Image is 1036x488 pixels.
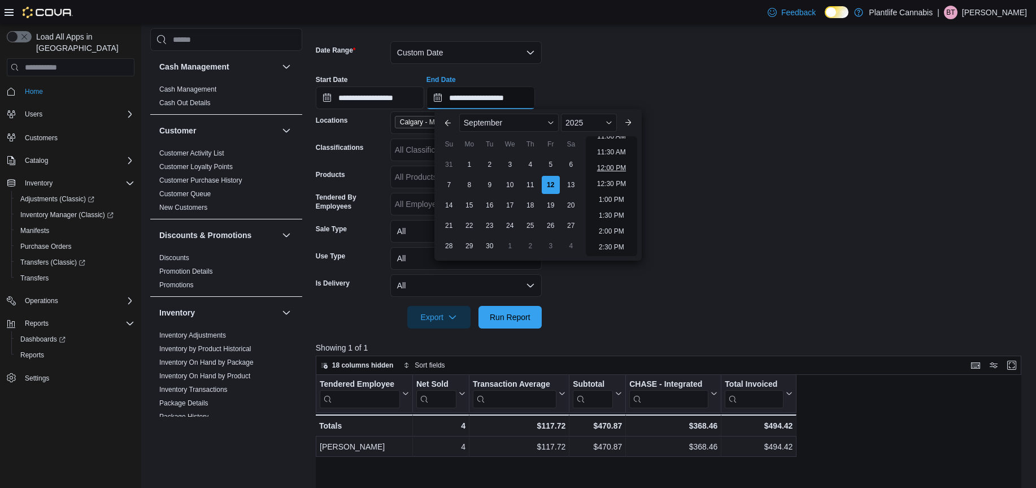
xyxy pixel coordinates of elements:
span: Catalog [25,156,48,165]
li: 12:00 PM [593,161,630,175]
button: Manifests [11,223,139,239]
span: Inventory Manager (Classic) [16,208,134,222]
span: Reports [25,319,49,328]
span: Calgary - Mahogany [395,116,475,128]
a: Purchase Orders [16,240,76,253]
div: day-31 [440,156,458,174]
button: Catalog [20,154,53,167]
div: Subtotal [573,379,613,390]
span: Dashboards [20,335,66,344]
span: Adjustments (Classic) [16,192,134,206]
button: Customer [159,125,277,136]
div: day-10 [501,176,519,194]
div: Subtotal [573,379,613,408]
input: Press the down key to enter a popover containing a calendar. Press the escape key to close the po... [426,87,535,109]
label: End Date [426,75,456,84]
div: day-26 [542,217,560,235]
div: September, 2025 [439,154,581,256]
button: CHASE - Integrated [629,379,717,408]
div: day-13 [562,176,580,194]
span: Customer Loyalty Points [159,162,233,171]
div: Button. Open the year selector. 2025 is currently selected. [561,114,617,132]
a: Customer Purchase History [159,176,242,184]
div: day-4 [521,156,539,174]
h3: Discounts & Promotions [159,230,251,241]
a: Promotion Details [159,267,213,275]
a: Promotions [159,281,194,289]
div: Tendered Employee [320,379,400,408]
span: Calgary - Mahogany [400,116,461,128]
div: day-9 [481,176,499,194]
li: 1:30 PM [594,209,629,222]
span: Operations [25,296,58,305]
div: day-19 [542,196,560,214]
a: Home [20,85,47,98]
a: Feedback [763,1,820,24]
button: Inventory [159,307,277,318]
a: Adjustments (Classic) [16,192,99,206]
span: Customer Purchase History [159,176,242,185]
a: Customer Activity List [159,149,224,157]
a: Manifests [16,224,54,237]
a: Dashboards [16,332,70,346]
span: Promotions [159,280,194,290]
span: Sort fields [415,361,445,370]
a: New Customers [159,204,207,211]
button: Tendered Employee [320,379,409,408]
div: day-3 [501,156,519,174]
button: Sort fields [399,359,449,372]
div: Discounts & Promotions [150,251,302,296]
div: 4 [416,419,465,433]
button: Keyboard shortcuts [969,359,982,372]
span: Manifests [16,224,134,237]
li: 11:30 AM [593,145,630,159]
div: day-27 [562,217,580,235]
div: day-17 [501,196,519,214]
div: day-25 [521,217,539,235]
span: Purchase Orders [16,240,134,253]
span: September [464,118,502,127]
div: $117.72 [473,419,565,433]
button: Export [407,306,471,329]
div: $494.42 [725,440,793,454]
div: day-6 [562,156,580,174]
div: $470.87 [573,440,622,454]
span: Customer Activity List [159,149,224,158]
div: Cash Management [150,83,302,114]
label: Use Type [316,252,345,261]
div: Net Sold [416,379,456,390]
label: Products [316,170,345,179]
span: Dark Mode [825,18,825,19]
div: Transaction Average [473,379,556,408]
h3: Customer [159,125,196,136]
p: Plantlife Cannabis [869,6,933,19]
a: Inventory On Hand by Package [159,359,254,366]
a: Adjustments (Classic) [11,191,139,207]
input: Dark Mode [825,6,848,18]
div: $368.46 [629,440,717,454]
div: day-11 [521,176,539,194]
h3: Inventory [159,307,195,318]
li: 11:00 AM [593,129,630,143]
li: 2:30 PM [594,240,629,254]
button: Display options [987,359,1000,372]
span: Inventory Transactions [159,385,228,394]
a: Inventory Manager (Classic) [16,208,118,222]
input: Press the down key to open a popover containing a calendar. [316,87,424,109]
a: Package Details [159,399,208,407]
div: day-3 [542,237,560,255]
a: Inventory Adjustments [159,331,226,339]
div: day-23 [481,217,499,235]
div: We [501,135,519,153]
span: Transfers [16,271,134,285]
a: Cash Management [159,85,216,93]
div: day-7 [440,176,458,194]
span: Cash Management [159,85,216,94]
button: Net Sold [416,379,465,408]
div: Totals [319,419,409,433]
div: day-2 [521,237,539,255]
button: Previous Month [439,114,457,132]
button: Cash Management [159,61,277,72]
a: Package History [159,413,208,421]
div: Total Invoiced [725,379,783,408]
